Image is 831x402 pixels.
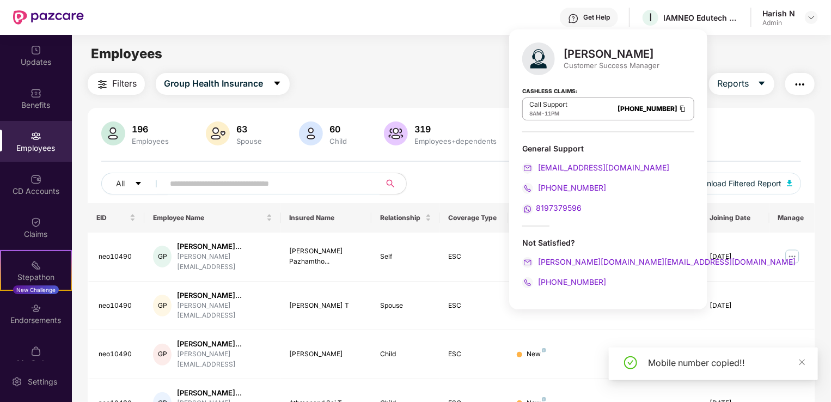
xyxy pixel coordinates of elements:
[116,178,125,190] span: All
[769,203,815,233] th: Manage
[449,349,499,360] div: ESC
[380,179,401,188] span: search
[522,183,533,194] img: svg+xml;base64,PHN2ZyB4bWxucz0iaHR0cDovL3d3dy53My5vcmcvMjAwMC9zdmciIHdpZHRoPSIyMCIgaGVpZ2h0PSIyMC...
[153,344,172,366] div: GP
[710,252,760,262] div: [DATE]
[648,356,805,369] div: Mobile number copied!!
[234,124,264,135] div: 63
[380,349,431,360] div: Child
[757,79,766,89] span: caret-down
[583,13,610,22] div: Get Help
[536,203,582,212] span: 8197379596
[536,183,606,192] span: [PHONE_NUMBER]
[156,73,290,95] button: Group Health Insurancecaret-down
[784,248,801,265] img: manageButton
[787,180,792,186] img: svg+xml;base64,PHN2ZyB4bWxucz0iaHR0cDovL3d3dy53My5vcmcvMjAwMC9zdmciIHhtbG5zOnhsaW5rPSJodHRwOi8vd3...
[30,131,41,142] img: svg+xml;base64,PHN2ZyBpZD0iRW1wbG95ZWVzIiB4bWxucz0iaHR0cDovL3d3dy53My5vcmcvMjAwMC9zdmciIHdpZHRoPS...
[13,285,59,294] div: New Challenge
[11,376,22,387] img: svg+xml;base64,PHN2ZyBpZD0iU2V0dGluZy0yMHgyMCIgeG1sbnM9Imh0dHA6Ly93d3cudzMub3JnLzIwMDAvc3ZnIiB3aW...
[380,214,423,222] span: Relationship
[135,180,142,188] span: caret-down
[522,203,582,212] a: 8197379596
[30,88,41,99] img: svg+xml;base64,PHN2ZyBpZD0iQmVuZWZpdHMiIHhtbG5zPSJodHRwOi8vd3d3LnczLm9yZy8yMDAwL3N2ZyIgd2lkdGg9Ij...
[153,295,172,316] div: GP
[529,100,567,109] p: Call Support
[522,257,796,266] a: [PERSON_NAME][DOMAIN_NAME][EMAIL_ADDRESS][DOMAIN_NAME]
[234,137,264,145] div: Spouse
[564,60,659,70] div: Customer Success Manager
[96,214,127,222] span: EID
[522,237,694,288] div: Not Satisfied?
[88,203,144,233] th: EID
[177,339,272,349] div: [PERSON_NAME]...
[649,11,652,24] span: I
[25,376,60,387] div: Settings
[30,174,41,185] img: svg+xml;base64,PHN2ZyBpZD0iQ0RfQWNjb3VudHMiIGRhdGEtbmFtZT0iQ0QgQWNjb3VudHMiIHhtbG5zPSJodHRwOi8vd3...
[522,163,669,172] a: [EMAIL_ADDRESS][DOMAIN_NAME]
[177,388,272,398] div: [PERSON_NAME]...
[384,121,408,145] img: svg+xml;base64,PHN2ZyB4bWxucz0iaHR0cDovL3d3dy53My5vcmcvMjAwMC9zdmciIHhtbG5zOnhsaW5rPSJodHRwOi8vd3...
[621,330,701,379] td: -
[281,203,372,233] th: Insured Name
[440,203,508,233] th: Coverage Type
[710,301,760,311] div: [DATE]
[717,77,749,90] span: Reports
[522,183,606,192] a: [PHONE_NUMBER]
[30,45,41,56] img: svg+xml;base64,PHN2ZyBpZD0iVXBkYXRlZCIgeG1sbnM9Imh0dHA6Ly93d3cudzMub3JnLzIwMDAvc3ZnIiB3aWR0aD0iMj...
[691,178,781,190] span: Download Filtered Report
[177,241,272,252] div: [PERSON_NAME]...
[273,79,282,89] span: caret-down
[380,252,431,262] div: Self
[1,272,71,283] div: Stepathon
[663,13,740,23] div: IAMNEO Edutech Private Limited
[327,124,349,135] div: 60
[522,237,694,248] div: Not Satisfied?
[542,397,546,401] img: svg+xml;base64,PHN2ZyB4bWxucz0iaHR0cDovL3d3dy53My5vcmcvMjAwMC9zdmciIHdpZHRoPSI4IiBoZWlnaHQ9IjgiIH...
[624,356,637,369] span: check-circle
[536,277,606,287] span: [PHONE_NUMBER]
[112,77,137,90] span: Filters
[522,143,694,215] div: General Support
[679,104,687,113] img: Clipboard Icon
[99,301,136,311] div: neo10490
[545,110,559,117] span: 11PM
[522,42,555,75] img: svg+xml;base64,PHN2ZyB4bWxucz0iaHR0cDovL3d3dy53My5vcmcvMjAwMC9zdmciIHhtbG5zOnhsaW5rPSJodHRwOi8vd3...
[177,301,272,321] div: [PERSON_NAME][EMAIL_ADDRESS]
[290,246,363,267] div: [PERSON_NAME] Pazhamtho...
[527,349,546,360] div: New
[99,349,136,360] div: neo10490
[88,73,145,95] button: Filters
[807,13,816,22] img: svg+xml;base64,PHN2ZyBpZD0iRHJvcGRvd24tMzJ4MzIiIHhtbG5zPSJodHRwOi8vd3d3LnczLm9yZy8yMDAwL3N2ZyIgd2...
[130,124,171,135] div: 196
[412,124,499,135] div: 319
[164,77,263,90] span: Group Health Insurance
[709,73,774,95] button: Reportscaret-down
[30,303,41,314] img: svg+xml;base64,PHN2ZyBpZD0iRW5kb3JzZW1lbnRzIiB4bWxucz0iaHR0cDovL3d3dy53My5vcmcvMjAwMC9zdmciIHdpZH...
[99,252,136,262] div: neo10490
[380,301,431,311] div: Spouse
[30,260,41,271] img: svg+xml;base64,PHN2ZyB4bWxucz0iaHR0cDovL3d3dy53My5vcmcvMjAwMC9zdmciIHdpZHRoPSIyMSIgaGVpZ2h0PSIyMC...
[449,301,499,311] div: ESC
[522,163,533,174] img: svg+xml;base64,PHN2ZyB4bWxucz0iaHR0cDovL3d3dy53My5vcmcvMjAwMC9zdmciIHdpZHRoPSIyMCIgaGVpZ2h0PSIyMC...
[13,10,84,25] img: New Pazcare Logo
[91,46,162,62] span: Employees
[762,19,795,27] div: Admin
[144,203,280,233] th: Employee Name
[618,105,677,113] a: [PHONE_NUMBER]
[522,143,694,154] div: General Support
[290,349,363,360] div: [PERSON_NAME]
[299,121,323,145] img: svg+xml;base64,PHN2ZyB4bWxucz0iaHR0cDovL3d3dy53My5vcmcvMjAwMC9zdmciIHhtbG5zOnhsaW5rPSJodHRwOi8vd3...
[96,78,109,91] img: svg+xml;base64,PHN2ZyB4bWxucz0iaHR0cDovL3d3dy53My5vcmcvMjAwMC9zdmciIHdpZHRoPSIyNCIgaGVpZ2h0PSIyNC...
[522,84,577,96] strong: Cashless Claims:
[290,301,363,311] div: [PERSON_NAME] T
[153,246,172,267] div: GP
[412,137,499,145] div: Employees+dependents
[682,173,801,194] button: Download Filtered Report
[177,349,272,370] div: [PERSON_NAME][EMAIL_ADDRESS]
[380,173,407,194] button: search
[762,8,795,19] div: Harish N
[522,257,533,268] img: svg+xml;base64,PHN2ZyB4bWxucz0iaHR0cDovL3d3dy53My5vcmcvMjAwMC9zdmciIHdpZHRoPSIyMCIgaGVpZ2h0PSIyMC...
[371,203,439,233] th: Relationship
[564,47,659,60] div: [PERSON_NAME]
[153,214,264,222] span: Employee Name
